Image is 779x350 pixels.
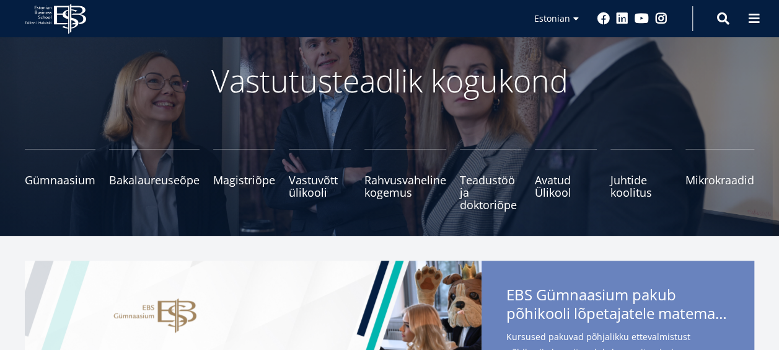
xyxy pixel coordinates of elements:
span: Bakalaureuseõpe [109,174,200,186]
span: põhikooli lõpetajatele matemaatika- ja eesti keele kursuseid [506,304,729,323]
span: Vastuvõtt ülikooli [289,174,351,199]
span: Magistriõpe [213,174,275,186]
a: Bakalaureuseõpe [109,149,200,211]
span: EBS Gümnaasium pakub [506,285,729,326]
span: Juhtide koolitus [610,174,672,199]
a: Avatud Ülikool [535,149,597,211]
a: Youtube [635,12,649,25]
a: Facebook [597,12,610,25]
p: Vastutusteadlik kogukond [61,62,718,99]
span: Avatud Ülikool [535,174,597,199]
span: Mikrokraadid [685,174,754,186]
a: Linkedin [616,12,628,25]
a: Instagram [655,12,667,25]
a: Teadustöö ja doktoriõpe [460,149,522,211]
a: Juhtide koolitus [610,149,672,211]
a: Gümnaasium [25,149,95,211]
a: Magistriõpe [213,149,275,211]
span: Gümnaasium [25,174,95,186]
span: Rahvusvaheline kogemus [364,174,446,199]
a: Mikrokraadid [685,149,754,211]
span: Teadustöö ja doktoriõpe [460,174,522,211]
a: Vastuvõtt ülikooli [289,149,351,211]
a: Rahvusvaheline kogemus [364,149,446,211]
